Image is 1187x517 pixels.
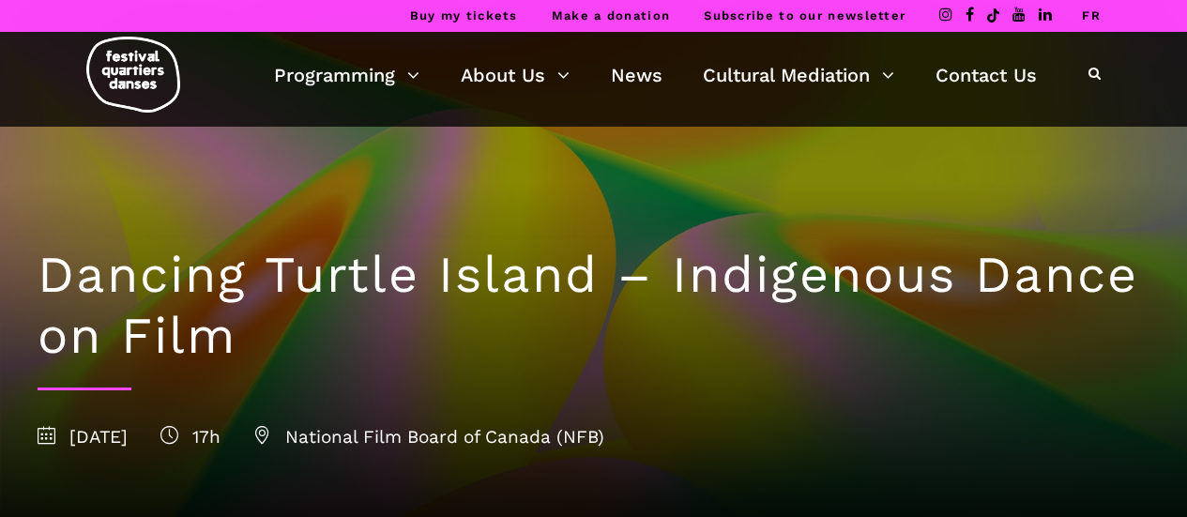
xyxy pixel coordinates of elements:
a: Subscribe to our newsletter [704,8,905,23]
a: FR [1082,8,1101,23]
span: National Film Board of Canada (NFB) [253,426,604,448]
a: News [611,59,662,91]
img: logo-fqd-med [86,37,180,113]
span: [DATE] [38,426,128,448]
a: Programming [274,59,419,91]
a: About Us [461,59,570,91]
a: Contact Us [936,59,1037,91]
a: Cultural Mediation [703,59,894,91]
span: 17h [160,426,221,448]
a: Make a donation [552,8,671,23]
h1: Dancing Turtle Island – Indigenous Dance on Film [38,245,1149,367]
a: Buy my tickets [410,8,518,23]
